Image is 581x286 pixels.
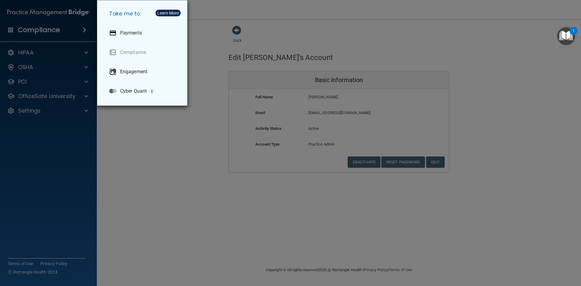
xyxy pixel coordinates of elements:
[120,30,142,36] p: Payments
[104,83,182,100] a: Cyber Quant
[104,25,182,41] a: Payments
[156,10,181,16] button: Learn More
[104,5,182,22] h5: Take me to:
[557,27,575,45] button: Open Resource Center, 1 new notification
[120,88,147,94] p: Cyber Quant
[573,31,575,39] div: 1
[104,44,182,61] a: Compliance
[104,63,182,80] a: Engagement
[120,69,147,75] p: Engagement
[157,11,179,15] div: Learn More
